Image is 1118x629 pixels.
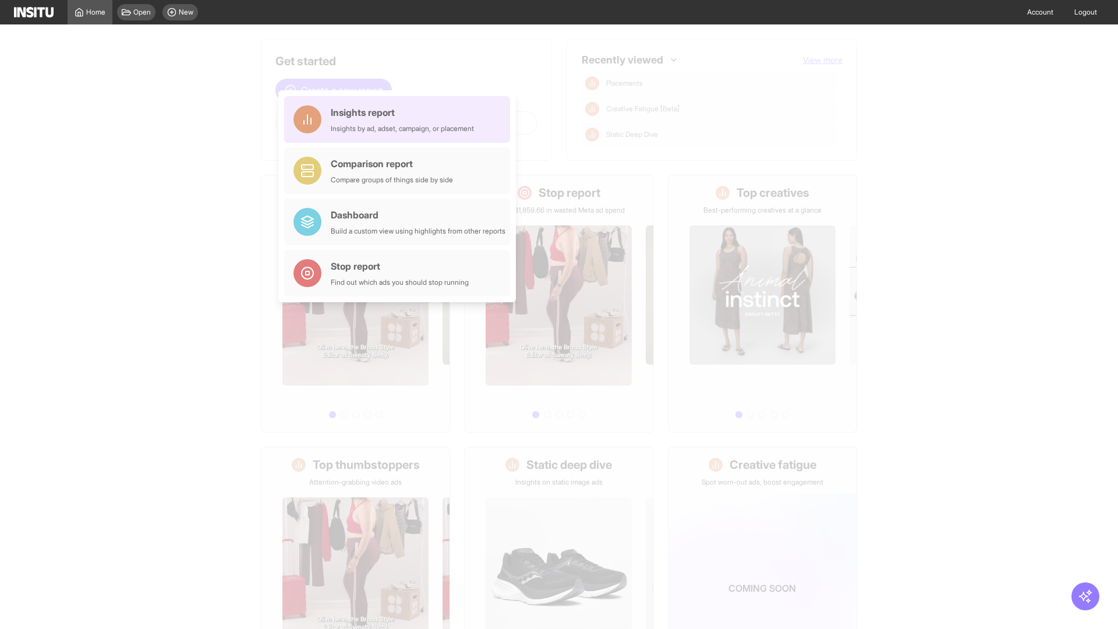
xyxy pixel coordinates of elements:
div: Comparison report [331,157,453,171]
span: New [179,8,193,17]
img: Logo [14,7,54,17]
span: Open [133,8,151,17]
div: Dashboard [331,208,505,222]
div: Insights report [331,105,474,119]
div: Insights by ad, adset, campaign, or placement [331,124,474,133]
div: Find out which ads you should stop running [331,278,469,287]
div: Stop report [331,259,469,273]
div: Compare groups of things side by side [331,175,453,185]
span: Home [86,8,105,17]
div: Build a custom view using highlights from other reports [331,227,505,236]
